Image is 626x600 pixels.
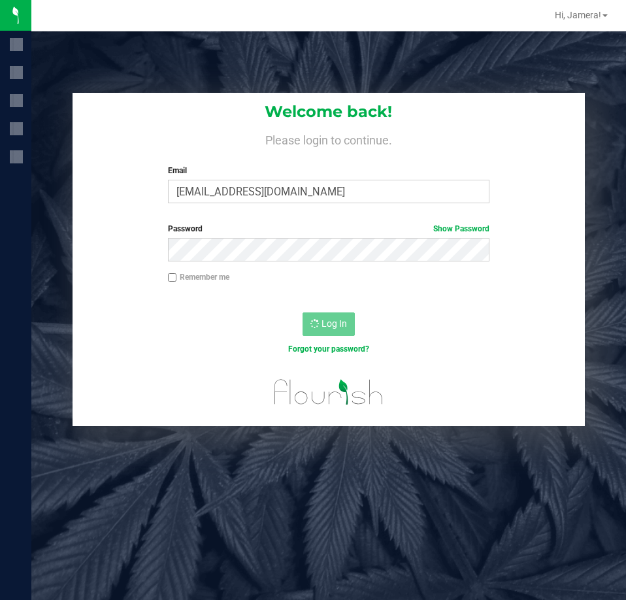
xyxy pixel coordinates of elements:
[168,165,489,176] label: Email
[168,271,229,283] label: Remember me
[168,224,203,233] span: Password
[433,224,489,233] a: Show Password
[168,273,177,282] input: Remember me
[288,344,369,354] a: Forgot your password?
[265,369,393,416] img: flourish_logo.svg
[73,131,584,146] h4: Please login to continue.
[555,10,601,20] span: Hi, Jamera!
[321,318,347,329] span: Log In
[73,103,584,120] h1: Welcome back!
[303,312,355,336] button: Log In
